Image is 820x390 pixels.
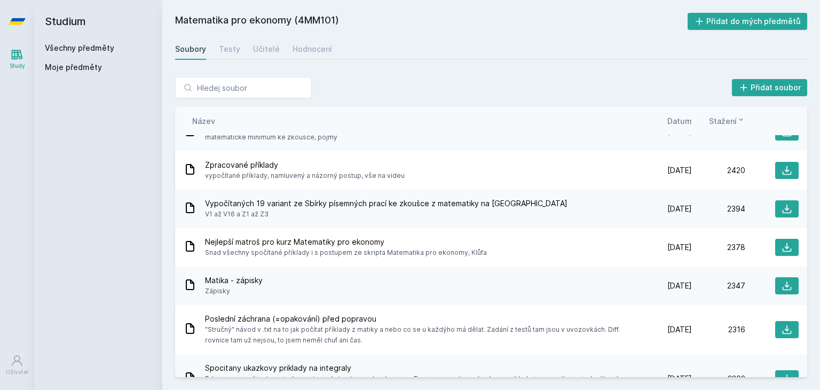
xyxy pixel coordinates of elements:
span: [DATE] [667,373,692,384]
a: Uživatel [2,349,32,381]
div: 2347 [692,280,745,291]
div: Uživatel [6,368,28,376]
button: Přidat do mých předmětů [688,13,808,30]
span: Vypočítaných 19 variant ze Sbírky písemných prací ke zkoušce z matematiky na [GEOGRAPHIC_DATA] [205,198,567,209]
span: [DATE] [667,324,692,335]
a: Study [2,43,32,75]
div: 2378 [692,242,745,253]
span: matematické minimum ke zkoušce, pojmy [205,132,337,143]
div: Study [10,62,25,70]
span: V1 až V16 a Z1 až Z3 [205,209,567,220]
input: Hledej soubor [175,77,312,98]
div: Učitelé [253,44,280,54]
span: Stažení [709,115,737,127]
span: Zpracované příklady [205,160,405,170]
div: Soubory [175,44,206,54]
span: Nejlepší matroš pro kurz Matematiky pro ekonomy [205,237,487,247]
span: vypočítané příklady, namluvený a názorný postup, vše na videu [205,170,405,181]
button: Stažení [709,115,745,127]
div: 2302 [692,373,745,384]
span: Poslední záchrana (=opakování) před popravou [205,314,634,324]
span: [DATE] [667,242,692,253]
button: Datum [667,115,692,127]
a: Soubory [175,38,206,60]
span: Zápisky [205,286,263,297]
span: Moje předměty [45,62,102,73]
span: Spocitany ukazkovy priklady na integraly [205,363,634,373]
button: Název [192,115,215,127]
a: Testy [219,38,240,60]
span: [DATE] [667,204,692,214]
a: Hodnocení [293,38,332,60]
span: Matika - zápisky [205,275,263,286]
div: 2420 [692,165,745,176]
div: 2394 [692,204,745,214]
div: Testy [219,44,240,54]
span: Snad všechny spočítané příklady i s postupem ze skripta Matematika pro ekonomy, Klůfa [205,247,487,258]
button: Přidat soubor [732,79,808,96]
a: Všechny předměty [45,43,114,52]
h2: Matematika pro ekonomy (4MM101) [175,13,688,30]
span: [DATE] [667,165,692,176]
span: "Stručný" návod v .txt na to jak počítat příklady z matiky a nebo co se u každýho má dělat. Zadán... [205,324,634,346]
div: 2316 [692,324,745,335]
a: Učitelé [253,38,280,60]
span: [DATE] [667,280,692,291]
div: Hodnocení [293,44,332,54]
